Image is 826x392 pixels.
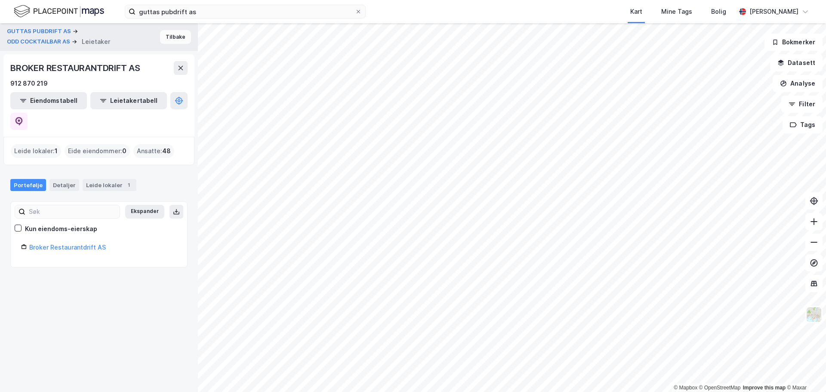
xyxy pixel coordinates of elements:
[29,244,106,251] a: Broker Restaurantdrift AS
[764,34,823,51] button: Bokmerker
[10,78,48,89] div: 912 870 219
[133,144,174,158] div: Ansatte :
[806,306,822,323] img: Z
[160,30,191,44] button: Tilbake
[743,385,786,391] a: Improve this map
[124,181,133,189] div: 1
[14,4,104,19] img: logo.f888ab2527a4732fd821a326f86c7f29.svg
[711,6,726,17] div: Bolig
[125,205,164,219] button: Ekspander
[10,92,87,109] button: Eiendomstabell
[773,75,823,92] button: Analyse
[25,205,120,218] input: Søk
[7,27,73,36] button: GUTTAS PUBDRIFT AS
[749,6,798,17] div: [PERSON_NAME]
[770,54,823,71] button: Datasett
[83,179,136,191] div: Leide lokaler
[674,385,697,391] a: Mapbox
[65,144,130,158] div: Eide eiendommer :
[122,146,126,156] span: 0
[783,351,826,392] div: Kontrollprogram for chat
[781,96,823,113] button: Filter
[25,224,97,234] div: Kun eiendoms-eierskap
[7,37,72,46] button: ODD COCKTAILBAR AS
[82,37,110,47] div: Leietaker
[49,179,79,191] div: Detaljer
[136,5,355,18] input: Søk på adresse, matrikkel, gårdeiere, leietakere eller personer
[783,351,826,392] iframe: Chat Widget
[55,146,58,156] span: 1
[630,6,642,17] div: Kart
[699,385,741,391] a: OpenStreetMap
[90,92,167,109] button: Leietakertabell
[783,116,823,133] button: Tags
[162,146,171,156] span: 48
[661,6,692,17] div: Mine Tags
[11,144,61,158] div: Leide lokaler :
[10,179,46,191] div: Portefølje
[10,61,142,75] div: BROKER RESTAURANTDRIFT AS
